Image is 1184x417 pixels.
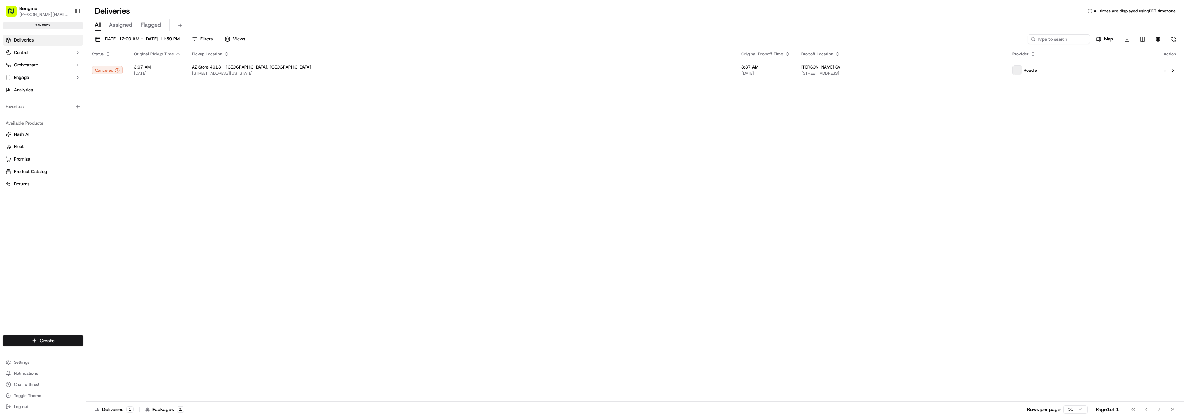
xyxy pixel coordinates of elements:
span: Dropoff Location [801,51,833,57]
span: Pickup Location [192,51,222,57]
span: Log out [14,404,28,409]
span: [STREET_ADDRESS][US_STATE] [192,71,730,76]
button: Chat with us! [3,380,83,389]
span: Control [14,49,28,56]
div: Page 1 of 1 [1096,406,1119,413]
span: Create [40,337,55,344]
a: Nash AI [6,131,81,137]
span: Notifications [14,371,38,376]
div: 1 [126,406,134,413]
a: Analytics [3,84,83,96]
span: Settings [14,360,29,365]
span: [DATE] [741,71,790,76]
span: Map [1104,36,1113,42]
span: Product Catalog [14,169,47,175]
span: Fleet [14,144,24,150]
span: Toggle Theme [14,393,41,398]
span: All [95,21,101,29]
div: Favorites [3,101,83,112]
span: Provider [1012,51,1029,57]
button: Map [1093,34,1116,44]
span: Analytics [14,87,33,93]
button: Nash AI [3,129,83,140]
span: Views [233,36,245,42]
button: Promise [3,154,83,165]
button: Log out [3,402,83,411]
button: Bengine[PERSON_NAME][EMAIL_ADDRESS][DOMAIN_NAME] [3,3,72,19]
div: Action [1163,51,1177,57]
div: sandbox [3,22,83,29]
button: [PERSON_NAME][EMAIL_ADDRESS][DOMAIN_NAME] [19,12,69,17]
button: Notifications [3,369,83,378]
a: Deliveries [3,35,83,46]
button: [DATE] 12:00 AM - [DATE] 11:59 PM [92,34,183,44]
button: Refresh [1169,34,1178,44]
span: Status [92,51,104,57]
a: Fleet [6,144,81,150]
div: Deliveries [95,406,134,413]
button: Orchestrate [3,60,83,71]
button: Toggle Theme [3,391,83,400]
span: 3:37 AM [741,64,790,70]
span: [STREET_ADDRESS] [801,71,1001,76]
span: Nash AI [14,131,29,137]
a: Returns [6,181,81,187]
button: Create [3,335,83,346]
h1: Deliveries [95,6,130,17]
button: Returns [3,179,83,190]
div: Packages [145,406,184,413]
input: Type to search [1028,34,1090,44]
span: Assigned [109,21,132,29]
div: Available Products [3,118,83,129]
button: Canceled [92,66,123,74]
button: Filters [189,34,216,44]
button: Fleet [3,141,83,152]
span: Deliveries [14,37,34,43]
span: Flagged [141,21,161,29]
span: 3:07 AM [134,64,181,70]
span: Engage [14,74,29,81]
span: [PERSON_NAME] Sv [801,64,840,70]
span: All times are displayed using PDT timezone [1094,8,1176,14]
span: Chat with us! [14,382,39,387]
span: Orchestrate [14,62,38,68]
span: AZ Store 4013 - [GEOGRAPHIC_DATA], [GEOGRAPHIC_DATA] [192,64,311,70]
span: Returns [14,181,29,187]
span: Filters [200,36,213,42]
button: Bengine [19,5,37,12]
span: [DATE] 12:00 AM - [DATE] 11:59 PM [103,36,180,42]
span: Promise [14,156,30,162]
div: 1 [177,406,184,413]
span: Roadie [1024,67,1037,73]
button: Views [222,34,248,44]
span: Original Dropoff Time [741,51,783,57]
p: Rows per page [1027,406,1061,413]
button: Product Catalog [3,166,83,177]
button: Engage [3,72,83,83]
span: [DATE] [134,71,181,76]
span: Original Pickup Time [134,51,174,57]
a: Product Catalog [6,169,81,175]
button: Control [3,47,83,58]
a: Promise [6,156,81,162]
button: Settings [3,357,83,367]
